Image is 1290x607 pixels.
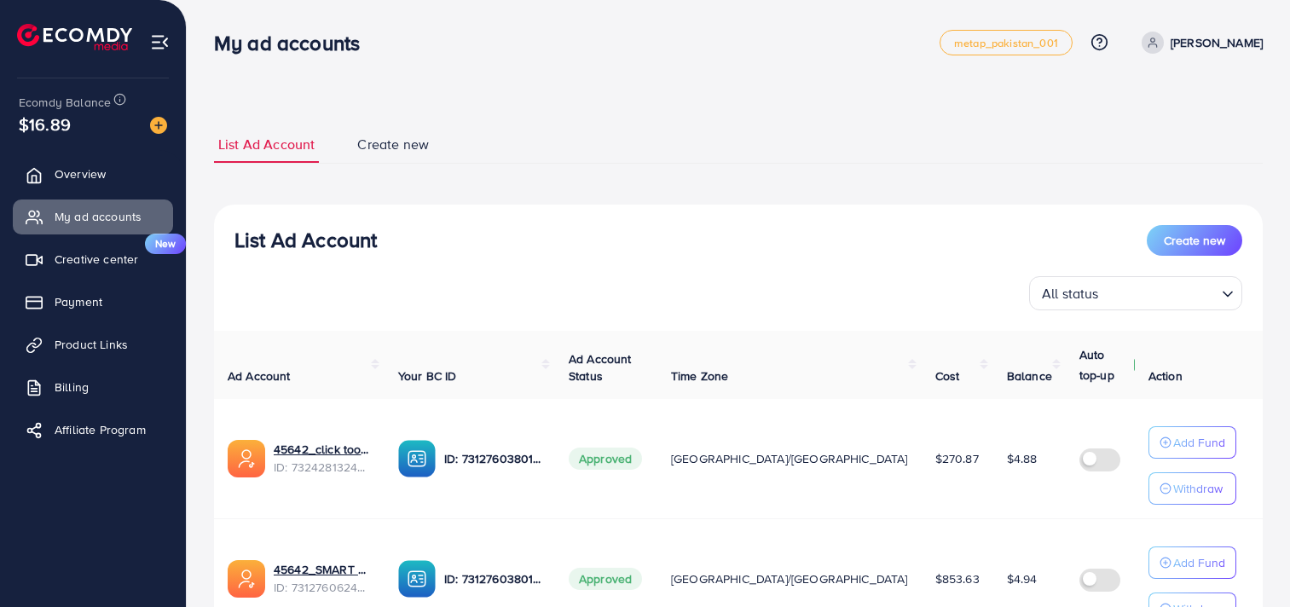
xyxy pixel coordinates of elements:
span: $270.87 [935,450,979,467]
span: Your BC ID [398,367,457,384]
a: My ad accounts [13,199,173,234]
span: $4.88 [1007,450,1038,467]
a: [PERSON_NAME] [1135,32,1263,54]
span: $16.89 [19,112,71,136]
span: Cost [935,367,960,384]
span: Ad Account Status [569,350,632,384]
h3: My ad accounts [214,31,373,55]
span: All status [1038,281,1102,306]
img: ic-ba-acc.ded83a64.svg [398,560,436,598]
img: ic-ba-acc.ded83a64.svg [398,440,436,477]
input: Search for option [1104,278,1215,306]
span: [GEOGRAPHIC_DATA]/[GEOGRAPHIC_DATA] [671,570,908,587]
a: metap_pakistan_001 [940,30,1073,55]
a: Billing [13,370,173,404]
span: Creative center [55,251,138,268]
img: ic-ads-acc.e4c84228.svg [228,440,265,477]
span: My ad accounts [55,208,142,225]
span: $4.94 [1007,570,1038,587]
button: Create new [1147,225,1242,256]
p: Add Fund [1173,432,1225,453]
img: logo [17,24,132,50]
div: <span class='underline'>45642_click too shop 2_1705317160975</span></br>7324281324339003394 [274,441,371,476]
img: ic-ads-acc.e4c84228.svg [228,560,265,598]
span: $853.63 [935,570,980,587]
iframe: Chat [1218,530,1277,594]
span: Product Links [55,336,128,353]
p: Auto top-up [1079,344,1129,385]
h3: List Ad Account [234,228,377,252]
p: ID: 7312760380101771265 [444,569,541,589]
span: Action [1148,367,1183,384]
span: ID: 7324281324339003394 [274,459,371,476]
span: Affiliate Program [55,421,146,438]
span: [GEOGRAPHIC_DATA]/[GEOGRAPHIC_DATA] [671,450,908,467]
a: Affiliate Program [13,413,173,447]
span: Overview [55,165,106,182]
span: Approved [569,448,642,470]
div: Search for option [1029,276,1242,310]
p: ID: 7312760380101771265 [444,448,541,469]
p: [PERSON_NAME] [1171,32,1263,53]
img: menu [150,32,170,52]
span: Billing [55,379,89,396]
a: Creative centerNew [13,242,173,276]
a: 45642_click too shop 2_1705317160975 [274,441,371,458]
a: Overview [13,157,173,191]
span: New [145,234,186,254]
a: 45642_SMART SHOP_1702634775277 [274,561,371,578]
span: Create new [1164,232,1225,249]
span: Create new [357,135,429,154]
a: Product Links [13,327,173,361]
button: Withdraw [1148,472,1236,505]
span: Balance [1007,367,1052,384]
span: List Ad Account [218,135,315,154]
p: Add Fund [1173,552,1225,573]
p: Withdraw [1173,478,1223,499]
span: Payment [55,293,102,310]
span: Ad Account [228,367,291,384]
div: <span class='underline'>45642_SMART SHOP_1702634775277</span></br>7312760624331620353 [274,561,371,596]
a: Payment [13,285,173,319]
span: metap_pakistan_001 [954,38,1058,49]
button: Add Fund [1148,426,1236,459]
span: Approved [569,568,642,590]
button: Add Fund [1148,546,1236,579]
span: ID: 7312760624331620353 [274,579,371,596]
span: Time Zone [671,367,728,384]
img: image [150,117,167,134]
span: Ecomdy Balance [19,94,111,111]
